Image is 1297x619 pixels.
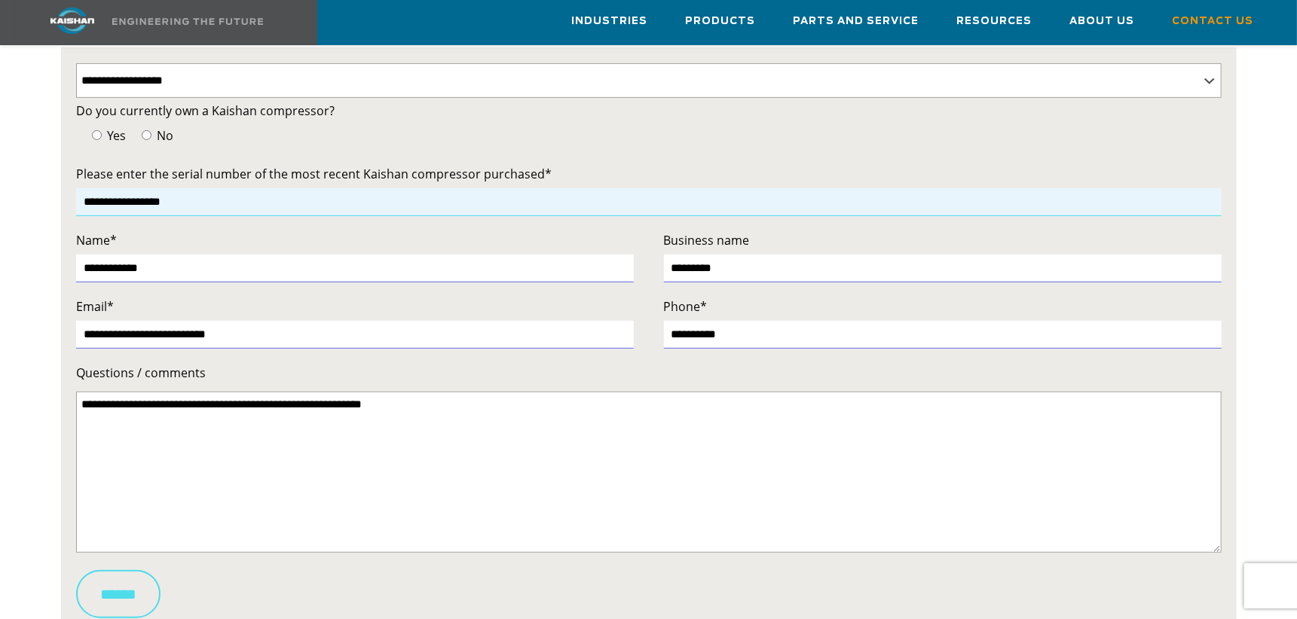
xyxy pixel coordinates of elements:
a: Resources [957,1,1032,41]
span: About Us [1070,13,1135,30]
label: Email* [76,296,634,317]
a: Parts and Service [794,1,919,41]
label: Business name [664,230,1222,251]
a: Contact Us [1173,1,1254,41]
label: Please enter the serial number of the most recent Kaishan compressor purchased* [76,163,1222,184]
span: Parts and Service [794,13,919,30]
span: Industries [572,13,648,30]
img: Engineering the future [112,18,263,25]
label: Do you currently own a Kaishan compressor? [76,100,1222,121]
span: Contact Us [1173,13,1254,30]
span: No [154,127,173,144]
input: Yes [92,130,102,140]
label: Phone* [664,296,1222,317]
img: kaishan logo [16,8,129,34]
input: No [142,130,151,140]
span: Yes [104,127,126,144]
label: Name* [76,230,634,251]
span: Products [686,13,756,30]
a: About Us [1070,1,1135,41]
a: Industries [572,1,648,41]
span: Resources [957,13,1032,30]
a: Products [686,1,756,41]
